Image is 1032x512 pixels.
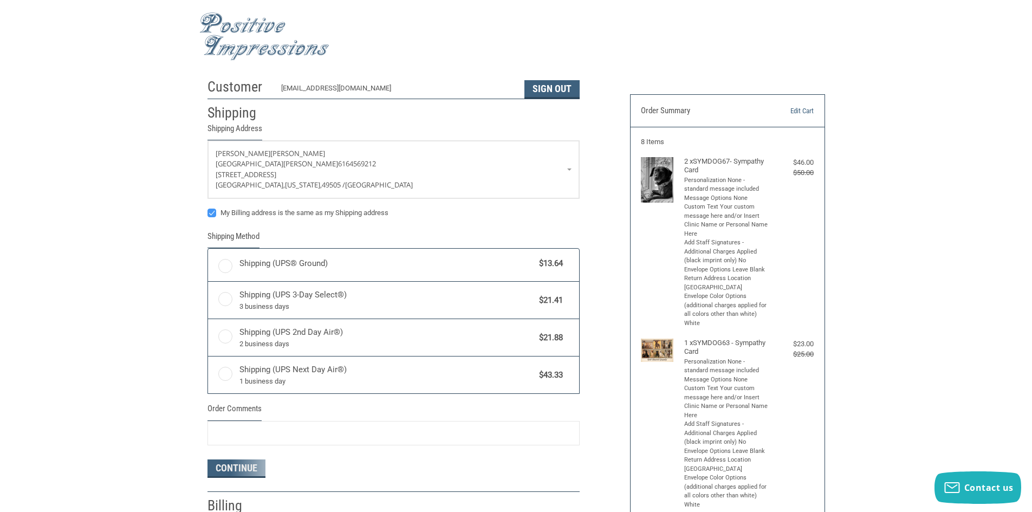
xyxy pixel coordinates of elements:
[684,384,768,420] li: Custom Text Your custom message here and/or Insert Clinic Name or Personal Name Here
[684,274,768,292] li: Return Address Location [GEOGRAPHIC_DATA]
[216,170,276,179] span: [STREET_ADDRESS]
[534,332,563,344] span: $21.88
[684,358,768,375] li: Personalization None - standard message included
[684,292,768,328] li: Envelope Color Options (additional charges applied for all colors other than white) White
[207,104,271,122] h2: Shipping
[524,80,580,99] button: Sign Out
[684,474,768,509] li: Envelope Color Options (additional charges applied for all colors other than white) White
[239,339,534,349] span: 2 business days
[684,375,768,385] li: Message Options None
[239,376,534,387] span: 1 business day
[684,176,768,194] li: Personalization None - standard message included
[684,456,768,474] li: Return Address Location [GEOGRAPHIC_DATA]
[338,159,376,168] span: 6164569212
[216,180,285,190] span: [GEOGRAPHIC_DATA],
[934,471,1021,504] button: Contact us
[684,339,768,357] h4: 1 x SYMDOG63 - Sympathy Card
[684,203,768,238] li: Custom Text Your custom message here and/or Insert Clinic Name or Personal Name Here
[534,369,563,381] span: $43.33
[239,289,534,312] span: Shipping (UPS 3-Day Select®)
[207,403,262,420] legend: Order Comments
[199,12,329,61] img: Positive Impressions
[285,180,322,190] span: [US_STATE],
[964,482,1014,494] span: Contact us
[239,301,534,312] span: 3 business days
[239,364,534,386] span: Shipping (UPS Next Day Air®)
[641,138,814,146] h3: 8 Items
[684,157,768,175] h4: 2 x SYMDOG67- Sympathy Card
[684,265,768,275] li: Envelope Options Leave Blank
[207,78,271,96] h2: Customer
[770,349,814,360] div: $25.00
[322,180,345,190] span: 49505 /
[216,148,270,158] span: [PERSON_NAME]
[239,326,534,349] span: Shipping (UPS 2nd Day Air®)
[770,339,814,349] div: $23.00
[770,167,814,178] div: $50.00
[207,459,265,478] button: Continue
[684,194,768,203] li: Message Options None
[641,106,758,116] h3: Order Summary
[684,238,768,265] li: Add Staff Signatures - Additional Charges Applied (black imprint only) No
[270,148,325,158] span: [PERSON_NAME]
[208,141,579,198] a: Enter or select a different address
[534,294,563,307] span: $21.41
[345,180,413,190] span: [GEOGRAPHIC_DATA]
[758,106,814,116] a: Edit Cart
[281,83,514,99] div: [EMAIL_ADDRESS][DOMAIN_NAME]
[216,159,338,168] span: [GEOGRAPHIC_DATA][PERSON_NAME]
[207,209,580,217] label: My Billing address is the same as my Shipping address
[207,230,259,248] legend: Shipping Method
[684,447,768,456] li: Envelope Options Leave Blank
[239,257,534,270] span: Shipping (UPS® Ground)
[770,157,814,168] div: $46.00
[684,420,768,447] li: Add Staff Signatures - Additional Charges Applied (black imprint only) No
[207,122,262,140] legend: Shipping Address
[534,257,563,270] span: $13.64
